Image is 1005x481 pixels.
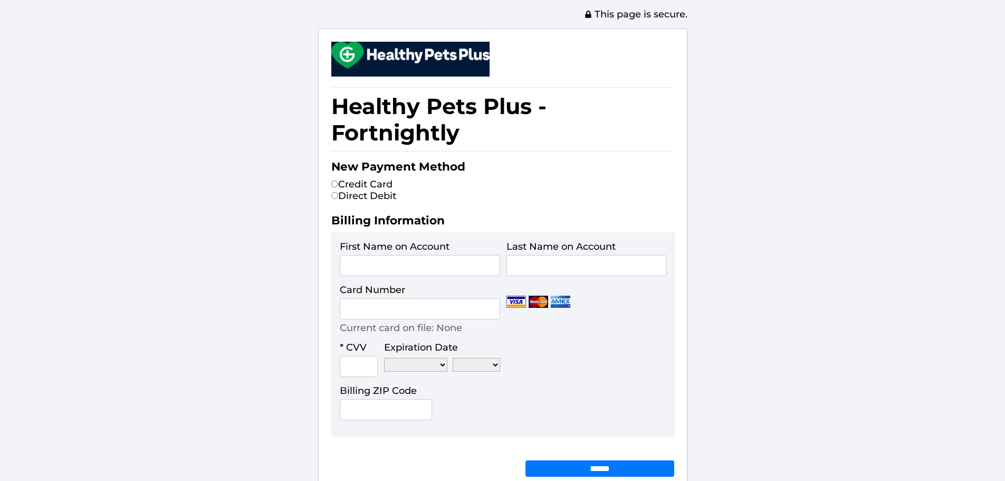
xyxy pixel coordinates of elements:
[331,192,338,199] input: Direct Debit
[340,322,462,334] p: Current card on file: None
[506,241,616,252] label: Last Name on Account
[331,190,396,202] label: Direct Debit
[331,159,674,178] h2: New Payment Method
[331,42,490,69] img: small.png
[584,8,687,20] span: This page is secure.
[331,178,393,190] label: Credit Card
[340,385,417,397] label: Billing ZIP Code
[551,296,570,308] img: Amex
[384,342,458,353] label: Expiration Date
[331,87,674,152] h1: Healthy Pets Plus - Fortnightly
[331,213,674,232] h2: Billing Information
[340,241,449,252] label: First Name on Account
[506,296,526,308] img: Visa
[331,181,338,187] input: Credit Card
[529,296,548,308] img: Mastercard
[340,284,405,296] label: Card Number
[340,342,367,353] label: * CVV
